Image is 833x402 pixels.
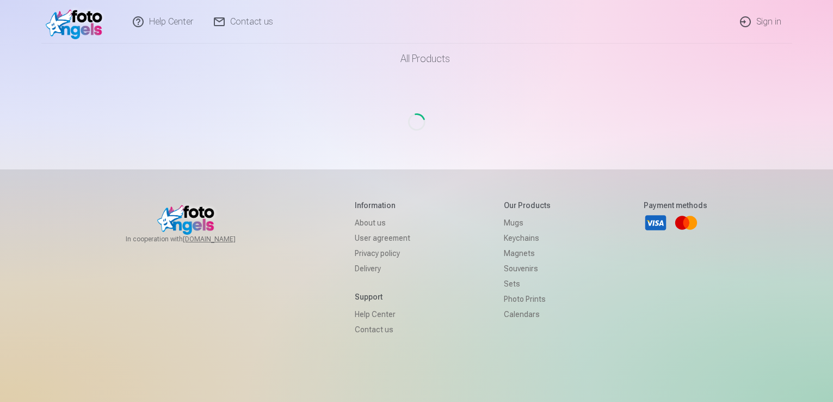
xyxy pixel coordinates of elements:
a: Mugs [504,215,551,230]
a: Privacy policy [355,246,410,261]
h5: Payment methods [644,200,707,211]
a: Magnets [504,246,551,261]
h5: Information [355,200,410,211]
a: Keychains [504,230,551,246]
a: Sets [504,276,551,291]
a: Calendars [504,307,551,322]
a: All products [370,44,463,74]
a: About us [355,215,410,230]
h5: Support [355,291,410,302]
a: User agreement [355,230,410,246]
a: Delivery [355,261,410,276]
span: In cooperation with [126,235,262,243]
a: Photo prints [504,291,551,307]
a: Souvenirs [504,261,551,276]
a: Mastercard [674,211,698,235]
img: /fa1 [46,4,108,39]
a: Visa [644,211,668,235]
a: Contact us [355,322,410,337]
h5: Our products [504,200,551,211]
a: [DOMAIN_NAME] [183,235,262,243]
a: Help Center [355,307,410,322]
